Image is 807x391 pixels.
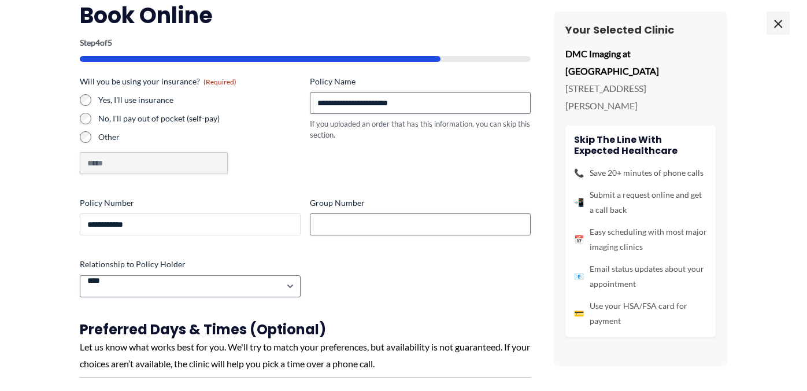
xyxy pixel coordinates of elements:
[80,39,531,47] p: Step of
[95,38,100,47] span: 4
[574,298,707,329] li: Use your HSA/FSA card for payment
[80,76,236,87] legend: Will you be using your insurance?
[565,23,716,36] h3: Your Selected Clinic
[565,45,716,79] p: DMC Imaging at [GEOGRAPHIC_DATA]
[80,197,301,209] label: Policy Number
[574,306,584,321] span: 💳
[80,338,531,372] div: Let us know what works best for you. We'll try to match your preferences, but availability is not...
[574,261,707,292] li: Email status updates about your appointment
[574,165,584,180] span: 📞
[574,232,584,247] span: 📅
[574,195,584,210] span: 📲
[574,224,707,254] li: Easy scheduling with most major imaging clinics
[98,113,301,124] label: No, I'll pay out of pocket (self-pay)
[80,320,531,338] h3: Preferred Days & Times (Optional)
[80,152,228,174] input: Other Choice, please specify
[108,38,112,47] span: 5
[574,187,707,217] li: Submit a request online and get a call back
[565,80,716,114] p: [STREET_ADDRESS][PERSON_NAME]
[80,1,531,29] h2: Book Online
[310,197,531,209] label: Group Number
[203,78,236,86] span: (Required)
[574,165,707,180] li: Save 20+ minutes of phone calls
[98,131,301,143] label: Other
[80,259,301,270] label: Relationship to Policy Holder
[574,269,584,284] span: 📧
[98,94,301,106] label: Yes, I'll use insurance
[767,12,790,35] span: ×
[574,134,707,156] h4: Skip the line with Expected Healthcare
[310,76,531,87] label: Policy Name
[310,119,531,140] div: If you uploaded an order that has this information, you can skip this section.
